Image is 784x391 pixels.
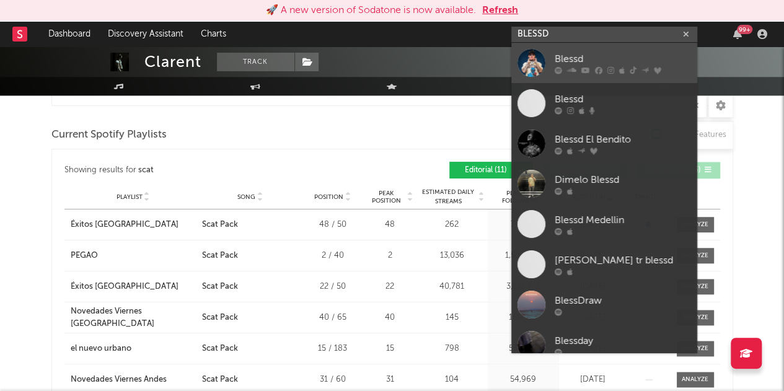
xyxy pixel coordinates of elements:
button: Track [217,53,294,71]
div: Éxitos [GEOGRAPHIC_DATA] [71,219,178,231]
div: [DATE] [562,374,624,386]
div: 13,036 [420,250,485,262]
div: 48 [367,219,413,231]
div: el nuevo urbano [71,343,131,355]
input: Search for artists [511,27,697,42]
span: Song [237,193,255,201]
a: Novedades Viernes [GEOGRAPHIC_DATA] [71,305,196,330]
a: Charts [192,22,235,46]
a: Blessd [511,83,697,123]
div: PEGAO [71,250,98,262]
div: Showing results for [64,162,392,178]
a: Blessd [511,43,697,83]
div: Scat Pack [202,343,238,355]
div: [PERSON_NAME] tr blessd [555,253,691,268]
div: Blessd [555,51,691,66]
div: 🚀 A new version of Sodatone is now available. [266,3,476,18]
div: 22 / 50 [305,281,361,293]
div: Éxitos [GEOGRAPHIC_DATA] [71,281,178,293]
a: Discovery Assistant [99,22,192,46]
div: Scat Pack [202,250,238,262]
div: Dimelo Blessd [555,172,691,187]
div: 99 + [737,25,752,34]
div: 2 [367,250,413,262]
div: 31 / 60 [305,374,361,386]
div: 145 [420,312,485,324]
div: 40 [367,312,413,324]
button: 99+ [733,29,742,39]
div: 104 [420,374,485,386]
a: BlessDraw [511,284,697,325]
div: Clarent [144,53,201,71]
div: 31 [367,374,413,386]
a: PEGAO [71,250,196,262]
div: 537,616 [491,343,556,355]
a: Blessd Medellin [511,204,697,244]
div: 15 / 183 [305,343,361,355]
div: Scat Pack [202,219,238,231]
a: Éxitos [GEOGRAPHIC_DATA] [71,219,196,231]
div: 798 [420,343,485,355]
div: Scat Pack [202,281,238,293]
div: 40,781 [420,281,485,293]
div: Scat Pack [202,374,238,386]
span: Position [314,193,343,201]
span: Editorial ( 11 ) [457,167,514,174]
a: el nuevo urbano [71,343,196,355]
a: Blessday [511,325,697,365]
div: 15 [367,343,413,355]
div: BlessDraw [555,293,691,308]
span: Playlist Followers [491,190,548,204]
span: Estimated Daily Streams [420,188,477,206]
span: Playlist [117,193,143,201]
button: Refresh [482,3,518,18]
span: Peak Position [367,190,406,204]
div: Blessd Medellin [555,213,691,227]
div: 160,373 [491,312,556,324]
div: Novedades Viernes Andes [71,374,167,386]
a: [PERSON_NAME] tr blessd [511,244,697,284]
div: 3,123,372 [491,281,556,293]
span: Current Spotify Playlists [51,128,167,143]
a: Novedades Viernes Andes [71,374,196,386]
div: 2 / 40 [305,250,361,262]
button: Editorial(11) [449,162,533,178]
div: Blessd El Bendito [555,132,691,147]
div: Scat Pack [202,312,238,324]
a: Dimelo Blessd [511,164,697,204]
div: Blessday [555,333,691,348]
div: 48 / 50 [305,219,361,231]
a: Blessd El Bendito [511,123,697,164]
div: 70,320 [491,219,556,231]
div: 1,504,636 [491,250,556,262]
div: 22 [367,281,413,293]
div: scat [138,163,154,178]
div: 54,969 [491,374,556,386]
div: 40 / 65 [305,312,361,324]
a: Éxitos [GEOGRAPHIC_DATA] [71,281,196,293]
a: Dashboard [40,22,99,46]
div: 262 [420,219,485,231]
div: Blessd [555,92,691,107]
